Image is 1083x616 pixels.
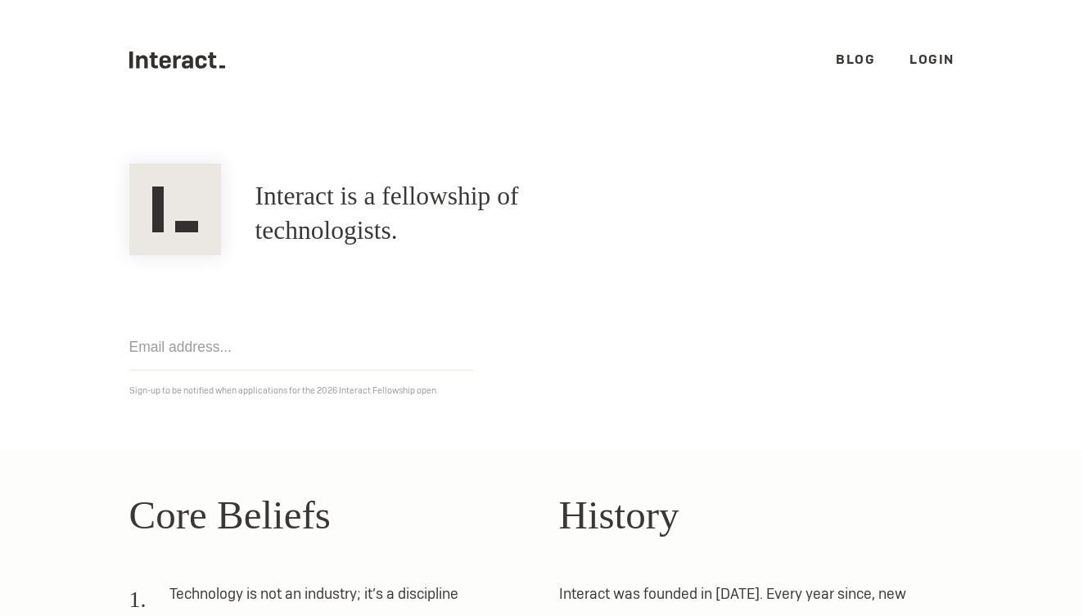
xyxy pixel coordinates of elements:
[129,164,221,255] img: Interact Logo
[129,382,954,399] p: Sign-up to be notified when applications for the 2026 Interact Fellowship open.
[836,51,875,68] a: Blog
[129,485,525,546] h2: Core Beliefs
[129,324,473,371] input: Email address...
[559,485,954,546] h2: History
[909,51,954,68] a: Login
[255,179,643,248] h1: Interact is a fellowship of technologists.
